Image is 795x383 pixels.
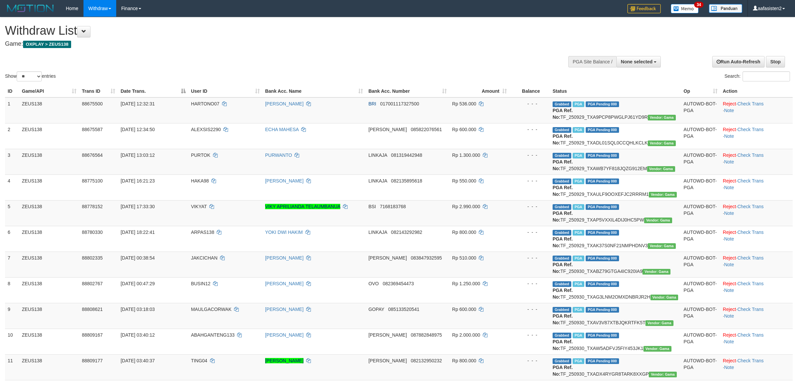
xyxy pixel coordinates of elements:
td: AUTOWD-BOT-PGA [681,97,720,123]
span: None selected [621,59,652,64]
td: TF_250929_TXA9PCP8PWGLPJ61YD9R [550,97,681,123]
td: AUTOWD-BOT-PGA [681,277,720,303]
span: 88675500 [82,101,103,106]
span: Grabbed [553,333,571,338]
a: Reject [723,204,736,209]
td: 8 [5,277,19,303]
span: HARTONO07 [191,101,219,106]
span: [DATE] 16:21:23 [121,178,155,183]
th: Trans ID: activate to sort column ascending [79,85,118,97]
span: Marked by aafpengsreynich [573,127,584,133]
span: [PERSON_NAME] [368,255,407,261]
span: LINKAJA [368,152,387,158]
th: Game/API: activate to sort column ascending [19,85,79,97]
td: AUTOWD-BOT-PGA [681,123,720,149]
span: Rp 536.000 [452,101,476,106]
a: Note [724,313,734,319]
td: 1 [5,97,19,123]
th: Op: activate to sort column ascending [681,85,720,97]
span: PGA Pending [586,333,619,338]
span: PGA Pending [586,204,619,210]
span: [DATE] 13:03:12 [121,152,155,158]
span: Vendor URL: https://trx31.1velocity.biz [644,218,672,223]
td: · · [720,97,793,123]
td: ZEUS138 [19,329,79,354]
span: Copy 082132950232 to clipboard [411,358,442,363]
a: Note [724,236,734,242]
span: Marked by aafnoeunsreypich [573,153,584,158]
div: - - - [512,332,547,338]
span: [DATE] 17:33:30 [121,204,155,209]
input: Search: [743,71,790,81]
span: Copy 017001117327500 to clipboard [380,101,419,106]
th: Balance [510,85,550,97]
td: · · [720,354,793,380]
td: · · [720,123,793,149]
div: - - - [512,177,547,184]
span: Grabbed [553,256,571,261]
a: Note [724,108,734,113]
a: Check Trans [737,230,764,235]
span: PGA Pending [586,256,619,261]
span: [PERSON_NAME] [368,358,407,363]
img: MOTION_logo.png [5,3,56,13]
span: PGA Pending [586,127,619,133]
b: PGA Ref. No: [553,133,573,145]
span: [PERSON_NAME] [368,127,407,132]
td: ZEUS138 [19,226,79,252]
b: PGA Ref. No: [553,236,573,248]
span: Rp 2.000.000 [452,332,480,338]
a: ECHA MAHESA [265,127,299,132]
span: PGA Pending [586,230,619,236]
a: Reject [723,178,736,183]
span: Copy 082369454473 to clipboard [383,281,414,286]
td: · · [720,226,793,252]
a: Check Trans [737,332,764,338]
b: PGA Ref. No: [553,365,573,377]
span: Rp 550.000 [452,178,476,183]
td: · · [720,252,793,277]
label: Search: [725,71,790,81]
a: Run Auto-Refresh [712,56,765,67]
span: Vendor URL: https://trx31.1velocity.biz [647,166,675,172]
span: 88809177 [82,358,103,363]
td: · · [720,329,793,354]
span: Vendor URL: https://trx31.1velocity.biz [645,320,673,326]
span: TING04 [191,358,207,363]
span: Grabbed [553,230,571,236]
span: OXPLAY > ZEUS138 [23,41,71,48]
a: [PERSON_NAME] [265,281,304,286]
a: Note [724,159,734,164]
a: Note [724,211,734,216]
span: [DATE] 03:18:03 [121,307,155,312]
b: PGA Ref. No: [553,288,573,300]
span: 88802767 [82,281,103,286]
td: ZEUS138 [19,277,79,303]
div: - - - [512,229,547,236]
b: PGA Ref. No: [553,159,573,171]
td: ZEUS138 [19,303,79,329]
span: 88778152 [82,204,103,209]
td: AUTOWD-BOT-PGA [681,354,720,380]
span: Marked by aafsreyleap [573,256,584,261]
td: 6 [5,226,19,252]
button: None selected [616,56,661,67]
td: TF_250930_TXABZ79GTGA4IC920IA9 [550,252,681,277]
td: 10 [5,329,19,354]
span: [DATE] 00:38:54 [121,255,155,261]
td: AUTOWD-BOT-PGA [681,329,720,354]
span: [DATE] 12:32:31 [121,101,155,106]
img: Feedback.jpg [627,4,661,13]
span: PGA Pending [586,101,619,107]
td: TF_250930_TXAW5ADFVJ5FIY453JK1 [550,329,681,354]
td: · · [720,303,793,329]
span: ARPAS138 [191,230,214,235]
th: Action [720,85,793,97]
span: [PERSON_NAME] [368,332,407,338]
a: Stop [766,56,785,67]
td: TF_250929_TXADL01SQL0CCQHLKCLK [550,123,681,149]
td: AUTOWD-BOT-PGA [681,303,720,329]
a: Check Trans [737,358,764,363]
td: ZEUS138 [19,123,79,149]
a: Reject [723,255,736,261]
